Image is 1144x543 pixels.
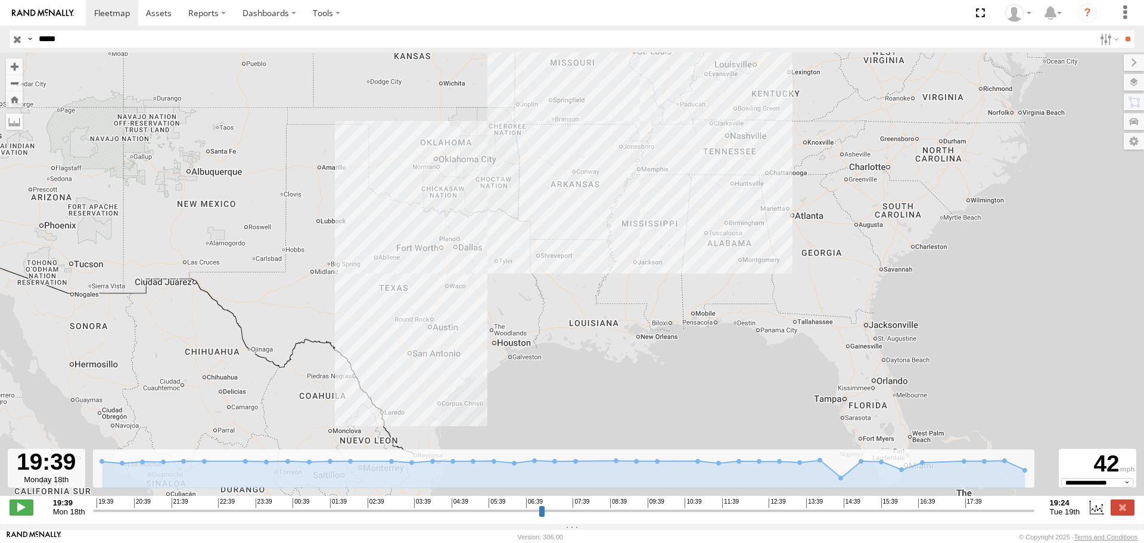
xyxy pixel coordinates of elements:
[1074,533,1137,541] a: Terms and Conditions
[1111,499,1134,515] label: Close
[526,498,543,508] span: 06:39
[53,498,85,507] strong: 19:39
[330,498,347,508] span: 01:39
[881,498,898,508] span: 15:39
[489,498,505,508] span: 05:39
[7,531,61,543] a: Visit our Website
[97,498,113,508] span: 19:39
[1050,507,1080,516] span: Tue 19th Aug 2025
[1078,4,1097,23] i: ?
[1050,498,1080,507] strong: 19:24
[53,507,85,516] span: Mon 18th Aug 2025
[1019,533,1137,541] div: © Copyright 2025 -
[965,498,982,508] span: 17:39
[722,498,739,508] span: 11:39
[610,498,627,508] span: 08:39
[806,498,823,508] span: 13:39
[1124,133,1144,150] label: Map Settings
[573,498,589,508] span: 07:39
[10,499,33,515] label: Play/Stop
[452,498,468,508] span: 04:39
[218,498,235,508] span: 22:39
[12,9,74,17] img: rand-logo.svg
[134,498,151,508] span: 20:39
[918,498,935,508] span: 16:39
[648,498,664,508] span: 09:39
[6,58,23,75] button: Zoom in
[25,30,35,48] label: Search Query
[518,533,563,541] div: Version: 306.00
[414,498,431,508] span: 03:39
[685,498,701,508] span: 10:39
[6,75,23,91] button: Zoom out
[844,498,860,508] span: 14:39
[1061,451,1134,478] div: 42
[172,498,188,508] span: 21:39
[256,498,272,508] span: 23:39
[1095,30,1121,48] label: Search Filter Options
[6,113,23,130] label: Measure
[769,498,785,508] span: 12:39
[293,498,309,508] span: 00:39
[6,91,23,107] button: Zoom Home
[368,498,384,508] span: 02:39
[1001,4,1036,22] div: Caseta Laredo TX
